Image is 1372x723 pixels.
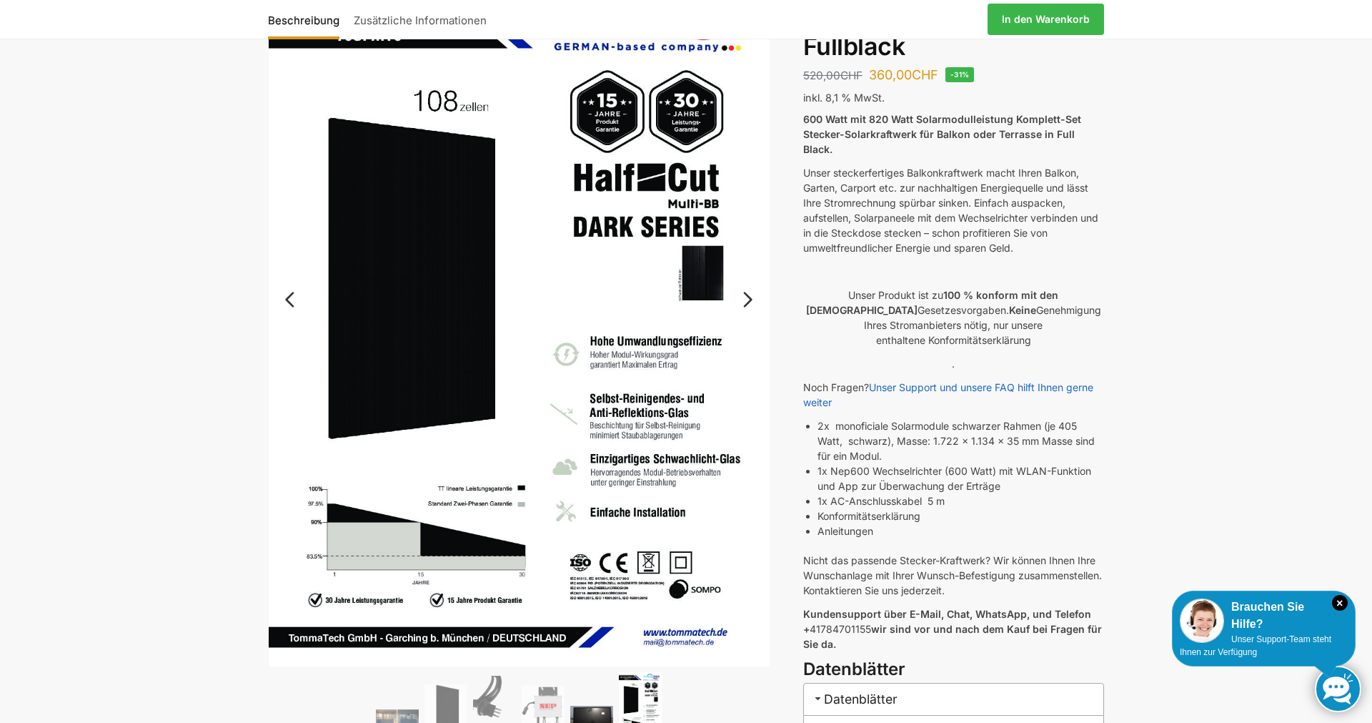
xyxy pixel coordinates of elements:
[803,608,1091,635] strong: Kundensupport über E-Mail, Chat, WhatsApp, und Telefon +
[803,381,1093,408] a: Unser Support und unsere FAQ hilft Ihnen gerne weiter
[1180,634,1331,657] span: Unser Support-Team steht Ihnen zur Verfügung
[1180,599,1224,643] img: Customer service
[817,523,1104,538] li: Anleitungen
[803,287,1104,348] p: Unser Produkt ist zu Gesetzesvorgaben. Genehmigung Ihres Stromanbieters nötig, nur unsere enthalt...
[803,165,1104,255] p: Unser steckerfertiges Balkonkraftwerk macht Ihren Balkon, Garten, Carport etc. zur nachhaltigen E...
[817,463,1104,493] li: 1x Nep600 Wechselrichter (600 Watt) mit WLAN-Funktion und App zur Überwachung der Erträge
[803,623,1102,650] strong: wir sind vor und nach dem Kauf bei Fragen für Sie da.
[1009,304,1036,316] strong: Keine
[803,356,1104,371] p: .
[912,67,938,82] span: CHF
[817,418,1104,463] li: 2x monoficiale Solarmodule schwarzer Rahmen (je 405 Watt, schwarz), Masse: 1.722 x 1.134 x 35 mm ...
[817,508,1104,523] li: Konformitätserklärung
[803,606,1104,651] p: 41784701155
[806,289,1059,316] strong: 100 % konform mit den [DEMOGRAPHIC_DATA]
[945,67,975,82] span: -31%
[803,69,863,82] bdi: 520,00
[803,380,1104,410] p: Noch Fragen?
[347,2,494,36] a: Zusätzliche Informationen
[988,4,1104,35] a: In den Warenkorb
[1180,599,1348,633] div: Brauchen Sie Hilfe?
[840,69,863,82] span: CHF
[803,657,1104,682] h3: Datenblätter
[803,683,1104,715] h3: Datenblätter
[817,493,1104,508] li: 1x AC-Anschlusskabel 5 m
[1332,595,1348,611] i: Schließen
[869,67,938,82] bdi: 360,00
[803,113,1081,155] strong: 600 Watt mit 820 Watt Solarmodulleistung Komplett-Set Stecker-Solarkraftwerk für Balkon oder Terr...
[268,2,347,36] a: Beschreibung
[803,553,1104,598] p: Nicht das passende Stecker-Kraftwerk? Wir können Ihnen Ihre Wunschanlage mit Ihrer Wunsch-Befesti...
[803,92,885,104] span: inkl. 8,1 % MwSt.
